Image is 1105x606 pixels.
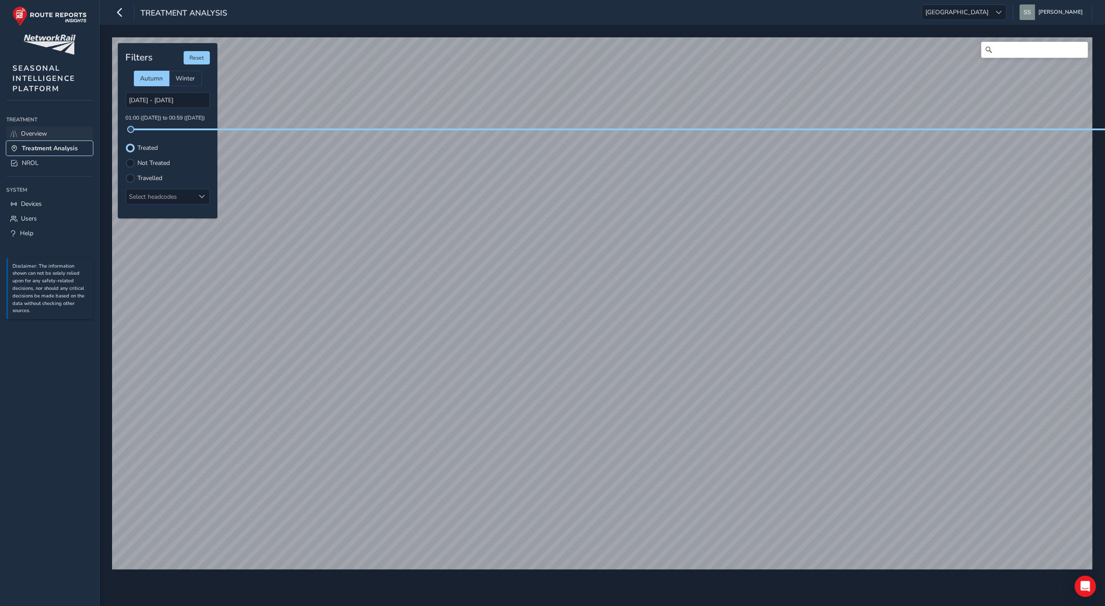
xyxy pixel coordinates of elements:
[13,263,88,315] p: Disclaimer: The information shown can not be solely relied upon for any safety-related decisions,...
[1038,4,1083,20] span: [PERSON_NAME]
[112,37,1093,580] canvas: Map
[922,5,992,20] span: [GEOGRAPHIC_DATA]
[6,183,93,197] div: System
[22,144,78,153] span: Treatment Analysis
[126,52,153,63] h4: Filters
[138,160,170,166] label: Not Treated
[6,126,93,141] a: Overview
[1020,4,1086,20] button: [PERSON_NAME]
[141,8,227,20] span: Treatment Analysis
[1075,576,1096,597] div: Open Intercom Messenger
[6,197,93,211] a: Devices
[6,141,93,156] a: Treatment Analysis
[21,214,37,223] span: Users
[981,42,1088,58] input: Search
[6,211,93,226] a: Users
[22,159,39,167] span: NROL
[21,129,47,138] span: Overview
[184,51,210,64] button: Reset
[126,114,210,122] p: 01:00 ([DATE]) to 00:59 ([DATE])
[134,71,169,86] div: Autumn
[6,156,93,170] a: NROL
[6,226,93,241] a: Help
[138,145,158,151] label: Treated
[176,74,195,83] span: Winter
[126,189,195,204] div: Select headcodes
[6,113,93,126] div: Treatment
[1020,4,1035,20] img: diamond-layout
[24,35,76,55] img: customer logo
[12,63,75,94] span: SEASONAL INTELLIGENCE PLATFORM
[138,175,163,181] label: Travelled
[141,74,163,83] span: Autumn
[12,6,87,26] img: rr logo
[169,71,202,86] div: Winter
[20,229,33,237] span: Help
[21,200,42,208] span: Devices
